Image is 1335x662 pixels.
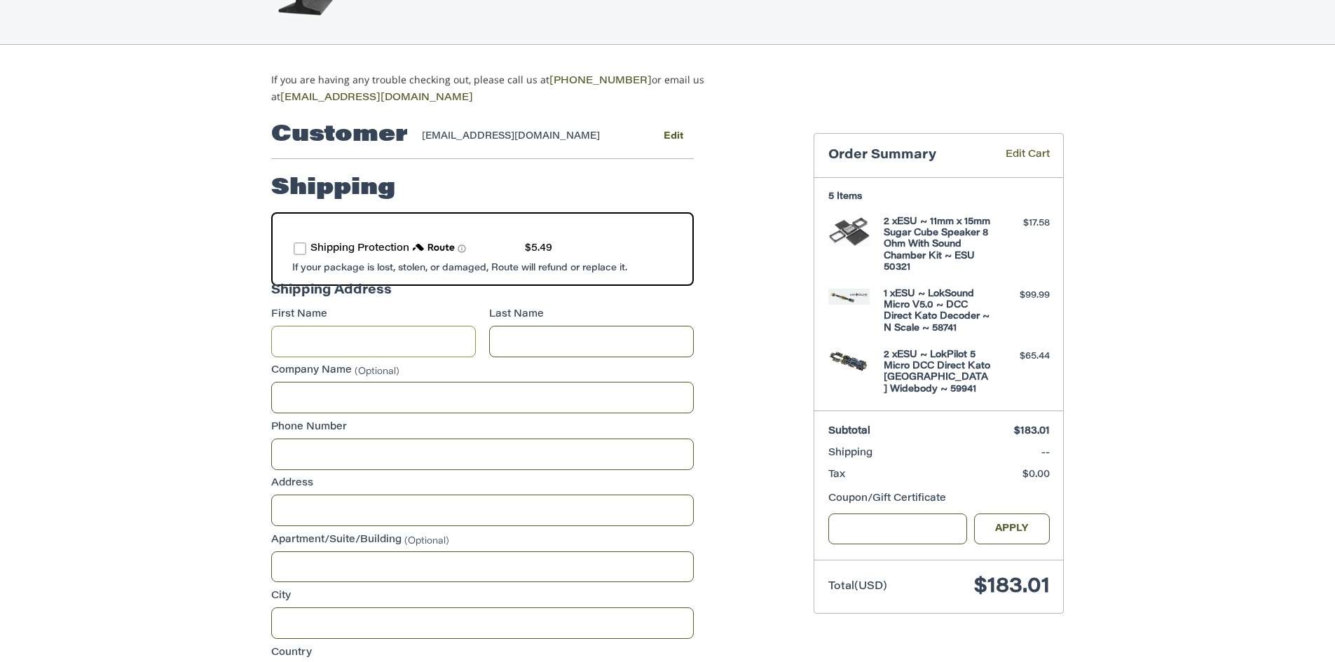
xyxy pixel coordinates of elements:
span: Shipping [828,448,872,458]
h4: 2 x ESU ~ LokPilot 5 Micro DCC Direct Kato [GEOGRAPHIC_DATA] Widebody ~ 59941 [884,350,991,395]
div: Coupon/Gift Certificate [828,492,1050,506]
h4: 1 x ESU ~ LokSound Micro V5.0 ~ DCC Direct Kato Decoder ~ N Scale ~ 58741 [884,289,991,334]
span: If your package is lost, stolen, or damaged, Route will refund or replace it. [292,263,627,273]
h3: Order Summary [828,148,985,164]
span: Subtotal [828,427,870,436]
div: route shipping protection selector element [294,235,671,263]
h4: 2 x ESU ~ 11mm x 15mm Sugar Cube Speaker 8 Ohm With Sound Chamber Kit ~ ESU 50321 [884,216,991,273]
label: Apartment/Suite/Building [271,533,694,548]
div: $99.99 [994,289,1050,303]
small: (Optional) [404,536,449,545]
label: City [271,589,694,604]
h2: Customer [271,121,408,149]
legend: Shipping Address [271,282,392,308]
h3: 5 Items [828,191,1050,202]
label: Phone Number [271,420,694,435]
span: $183.01 [1014,427,1050,436]
span: Total (USD) [828,581,887,592]
button: Apply [974,513,1050,545]
button: Edit [652,126,694,146]
span: -- [1041,448,1050,458]
label: First Name [271,308,476,322]
span: Learn more [458,244,466,253]
h2: Shipping [271,174,395,202]
div: $5.49 [525,242,552,256]
span: Shipping Protection [310,244,409,254]
a: [EMAIL_ADDRESS][DOMAIN_NAME] [280,93,473,103]
div: $17.58 [994,216,1050,230]
a: Edit Cart [985,148,1050,164]
label: Country [271,646,694,661]
label: Last Name [489,308,694,322]
span: $0.00 [1022,470,1050,480]
p: If you are having any trouble checking out, please call us at or email us at [271,72,748,106]
div: [EMAIL_ADDRESS][DOMAIN_NAME] [422,130,626,144]
div: $65.44 [994,350,1050,364]
span: Tax [828,470,845,480]
small: (Optional) [355,367,399,376]
label: Company Name [271,364,694,378]
input: Gift Certificate or Coupon Code [828,513,968,545]
label: Address [271,476,694,491]
a: [PHONE_NUMBER] [549,76,652,86]
span: $183.01 [974,577,1050,598]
